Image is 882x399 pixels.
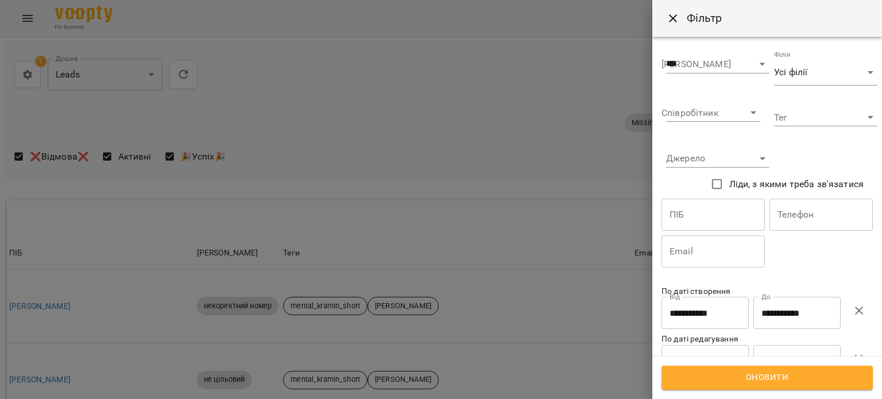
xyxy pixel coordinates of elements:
label: Співробітник [661,109,718,118]
span: Усі філії [774,65,864,79]
button: Close [659,5,687,32]
button: Оновити [661,366,873,390]
h6: Фільтр [687,9,868,27]
p: По даті редагування [661,334,873,345]
p: По даті створення [661,286,873,297]
span: Оновити [674,370,860,385]
span: Ліди, з якими треба зв'язатися [729,177,864,191]
label: [PERSON_NAME] [661,60,731,69]
div: Усі філії [774,60,877,86]
label: Філія [774,52,791,59]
